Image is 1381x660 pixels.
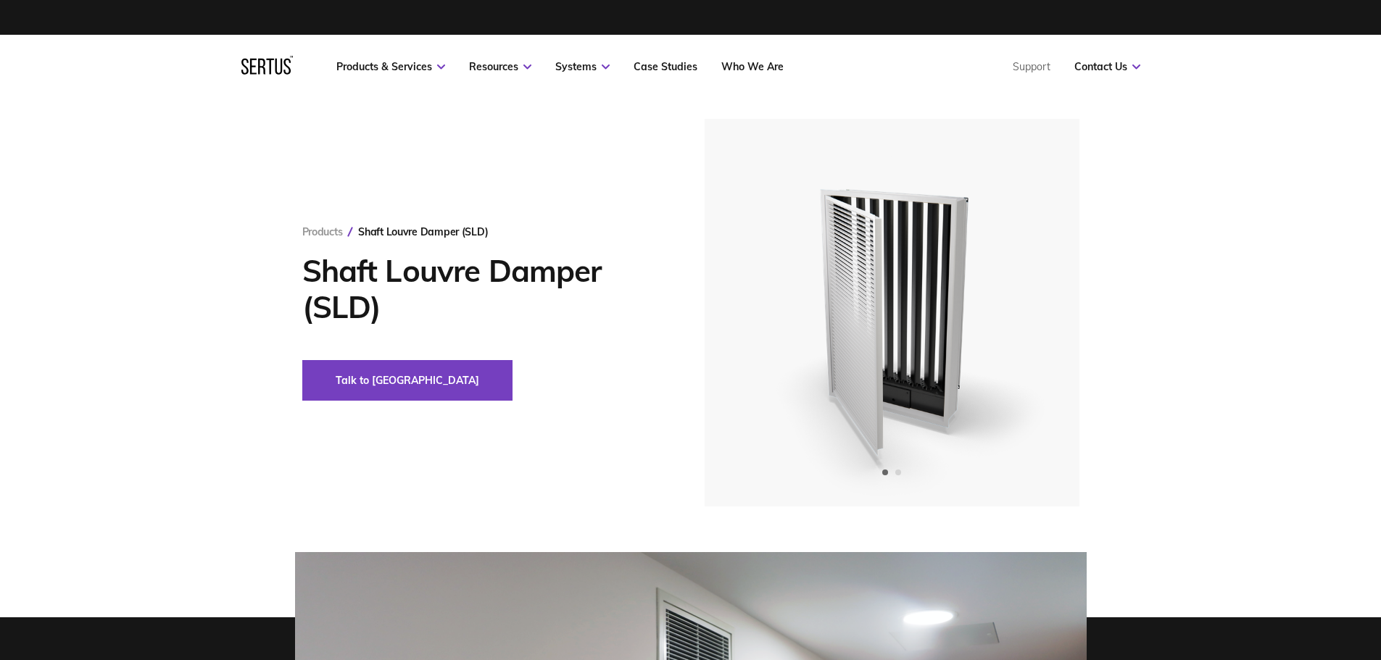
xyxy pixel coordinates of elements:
[336,60,445,73] a: Products & Services
[895,469,901,475] span: Go to slide 2
[302,225,343,238] a: Products
[634,60,697,73] a: Case Studies
[555,60,610,73] a: Systems
[469,60,531,73] a: Resources
[1013,60,1050,73] a: Support
[1074,60,1140,73] a: Contact Us
[302,360,513,401] button: Talk to [GEOGRAPHIC_DATA]
[721,60,784,73] a: Who We Are
[302,253,661,325] h1: Shaft Louvre Damper (SLD)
